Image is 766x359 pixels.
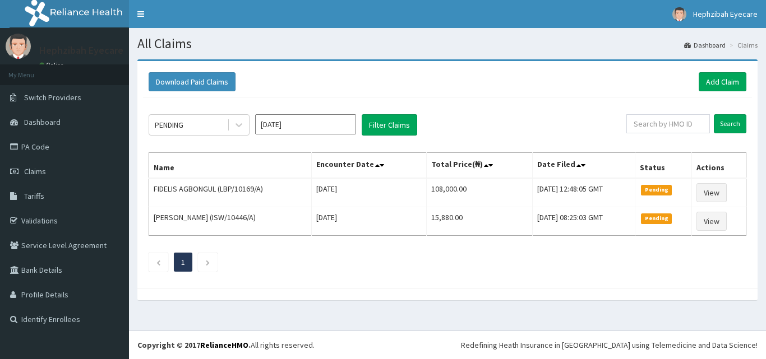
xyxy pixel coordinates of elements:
span: Switch Providers [24,92,81,102]
span: Claims [24,166,46,176]
td: [DATE] [311,178,426,207]
span: Hephzibah Eyecare [693,9,758,19]
button: Download Paid Claims [149,72,236,91]
span: Pending [641,213,672,223]
td: [DATE] 12:48:05 GMT [533,178,635,207]
img: User Image [672,7,686,21]
span: Pending [641,185,672,195]
a: View [696,183,727,202]
th: Name [149,153,312,179]
input: Select Month and Year [255,114,356,134]
a: RelianceHMO [200,340,248,350]
a: Dashboard [684,40,726,50]
td: FIDELIS AGBONGUL (LBP/10169/A) [149,178,312,207]
img: User Image [6,34,31,59]
a: View [696,212,727,231]
td: [PERSON_NAME] (ISW/10446/A) [149,207,312,236]
span: Tariffs [24,191,44,201]
a: Add Claim [699,72,746,91]
th: Total Price(₦) [426,153,533,179]
a: Page 1 is your current page [181,257,185,267]
input: Search [714,114,746,133]
strong: Copyright © 2017 . [137,340,251,350]
th: Status [635,153,692,179]
td: [DATE] 08:25:03 GMT [533,207,635,236]
a: Online [39,61,66,69]
div: Redefining Heath Insurance in [GEOGRAPHIC_DATA] using Telemedicine and Data Science! [461,339,758,351]
div: PENDING [155,119,183,130]
td: [DATE] [311,207,426,236]
a: Previous page [156,257,161,267]
span: Dashboard [24,117,61,127]
td: 15,880.00 [426,207,533,236]
a: Next page [205,257,210,267]
p: Hephzibah Eyecare [39,45,123,55]
input: Search by HMO ID [626,114,710,133]
button: Filter Claims [362,114,417,136]
h1: All Claims [137,36,758,51]
th: Actions [691,153,746,179]
li: Claims [727,40,758,50]
th: Date Filed [533,153,635,179]
th: Encounter Date [311,153,426,179]
td: 108,000.00 [426,178,533,207]
footer: All rights reserved. [129,330,766,359]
